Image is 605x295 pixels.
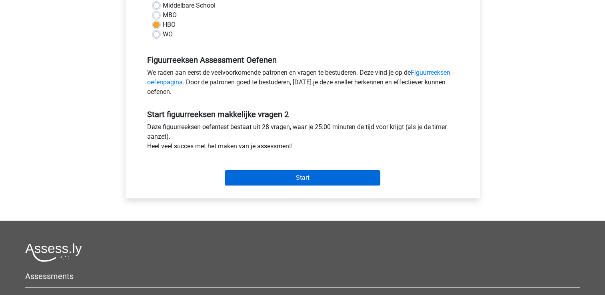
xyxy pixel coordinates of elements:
h5: Assessments [25,271,580,281]
label: MBO [163,10,177,20]
label: WO [163,30,173,39]
label: HBO [163,20,176,30]
div: Deze figuurreeksen oefentest bestaat uit 28 vragen, waar je 25:00 minuten de tijd voor krijgt (al... [141,122,464,154]
h5: Figuurreeksen Assessment Oefenen [147,55,458,65]
label: Middelbare School [163,1,216,10]
div: We raden aan eerst de veelvoorkomende patronen en vragen te bestuderen. Deze vind je op de . Door... [141,68,464,100]
h5: Start figuurreeksen makkelijke vragen 2 [147,110,458,119]
img: Assessly logo [25,243,82,262]
input: Start [225,170,380,185]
